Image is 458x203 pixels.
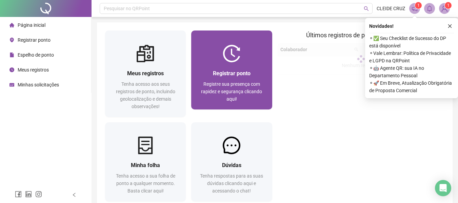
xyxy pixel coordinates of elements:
[426,5,433,12] span: bell
[412,5,418,12] span: notification
[447,3,450,8] span: 1
[9,38,14,42] span: environment
[369,79,454,94] span: ⚬ 🚀 Em Breve, Atualização Obrigatória de Proposta Comercial
[191,122,272,201] a: DúvidasTenha respostas para as suas dúvidas clicando aqui e acessando o chat!
[15,191,22,198] span: facebook
[364,6,369,11] span: search
[222,162,241,168] span: Dúvidas
[445,2,452,9] sup: Atualize o seu contato no menu Meus Dados
[201,81,262,102] span: Registre sua presença com rapidez e segurança clicando aqui!
[369,49,454,64] span: ⚬ Vale Lembrar: Política de Privacidade e LGPD na QRPoint
[72,192,77,197] span: left
[369,64,454,79] span: ⚬ 🤖 Agente QR: sua IA no Departamento Pessoal
[9,82,14,87] span: schedule
[35,191,42,198] span: instagram
[18,67,49,73] span: Meus registros
[435,180,451,196] div: Open Intercom Messenger
[369,35,454,49] span: ⚬ ✅ Seu Checklist de Sucesso do DP está disponível
[417,3,420,8] span: 1
[116,81,175,109] span: Tenha acesso aos seus registros de ponto, incluindo geolocalização e demais observações!
[377,5,405,12] span: CLEIDE CRUZ
[415,2,422,9] sup: 1
[306,32,416,39] span: Últimos registros de ponto sincronizados
[9,23,14,27] span: home
[200,173,263,194] span: Tenha respostas para as suas dúvidas clicando aqui e acessando o chat!
[116,173,175,194] span: Tenha acesso a sua folha de ponto a qualquer momento. Basta clicar aqui!
[213,70,251,77] span: Registrar ponto
[18,37,51,43] span: Registrar ponto
[447,24,452,28] span: close
[18,82,59,87] span: Minhas solicitações
[9,53,14,57] span: file
[105,122,186,201] a: Minha folhaTenha acesso a sua folha de ponto a qualquer momento. Basta clicar aqui!
[9,67,14,72] span: clock-circle
[369,22,394,30] span: Novidades !
[25,191,32,198] span: linkedin
[131,162,160,168] span: Minha folha
[127,70,164,77] span: Meus registros
[18,22,45,28] span: Página inicial
[439,3,450,14] img: 82909
[18,52,54,58] span: Espelho de ponto
[105,31,186,117] a: Meus registrosTenha acesso aos seus registros de ponto, incluindo geolocalização e demais observa...
[191,31,272,109] a: Registrar pontoRegistre sua presença com rapidez e segurança clicando aqui!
